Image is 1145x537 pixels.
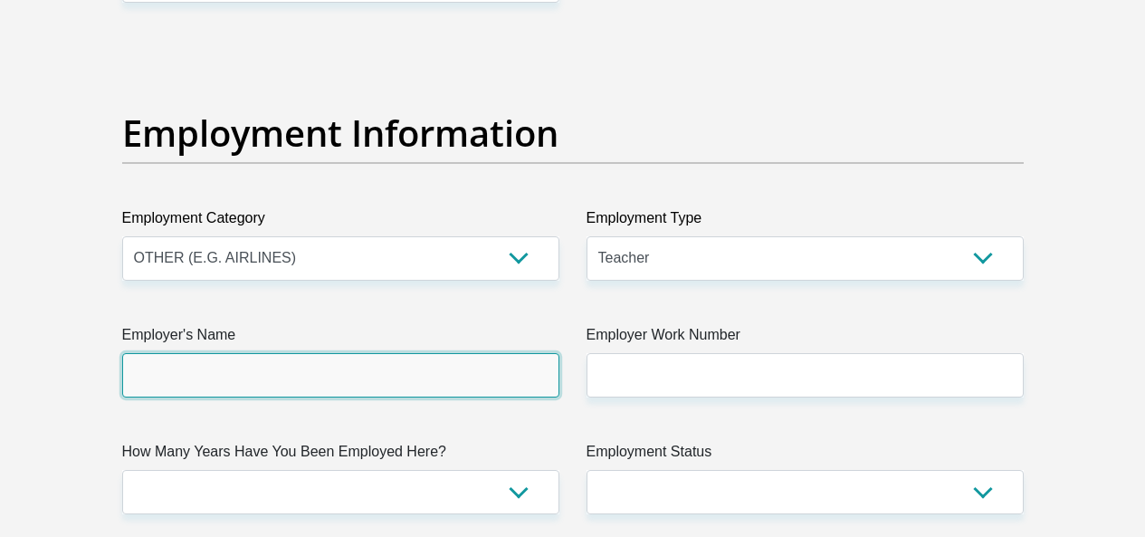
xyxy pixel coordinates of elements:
label: Employment Type [587,207,1024,236]
input: Employer Work Number [587,353,1024,398]
label: Employer Work Number [587,324,1024,353]
label: Employment Category [122,207,559,236]
label: Employment Status [587,441,1024,470]
input: Employer's Name [122,353,559,398]
h2: Employment Information [122,111,1024,155]
label: Employer's Name [122,324,559,353]
label: How Many Years Have You Been Employed Here? [122,441,559,470]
